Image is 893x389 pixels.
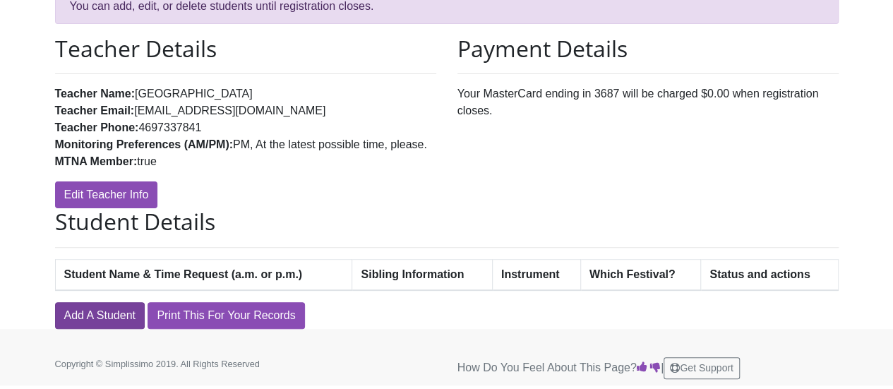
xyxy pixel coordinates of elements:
strong: Teacher Name: [55,88,136,100]
li: true [55,153,436,170]
th: Status and actions [701,259,838,290]
li: 4697337841 [55,119,436,136]
a: Print This For Your Records [148,302,304,329]
h2: Payment Details [457,35,839,62]
li: [GEOGRAPHIC_DATA] [55,85,436,102]
p: Copyright © Simplissimo 2019. All Rights Reserved [55,357,302,371]
li: [EMAIL_ADDRESS][DOMAIN_NAME] [55,102,436,119]
strong: Teacher Email: [55,104,135,116]
a: Edit Teacher Info [55,181,158,208]
h2: Student Details [55,208,839,235]
strong: Monitoring Preferences (AM/PM): [55,138,233,150]
strong: MTNA Member: [55,155,138,167]
p: How Do You Feel About This Page? | [457,357,839,379]
th: Student Name & Time Request (a.m. or p.m.) [55,259,352,290]
strong: Teacher Phone: [55,121,139,133]
div: Your MasterCard ending in 3687 will be charged $0.00 when registration closes. [447,35,849,208]
th: Instrument [492,259,580,290]
h2: Teacher Details [55,35,436,62]
button: Get Support [664,357,740,379]
th: Which Festival? [580,259,700,290]
a: Add A Student [55,302,145,329]
th: Sibling Information [352,259,492,290]
li: PM, At the latest possible time, please. [55,136,436,153]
